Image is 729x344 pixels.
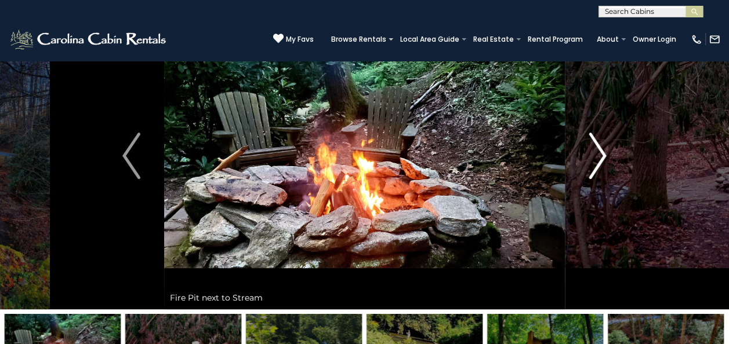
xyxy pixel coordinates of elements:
[122,133,140,179] img: arrow
[627,31,682,47] a: Owner Login
[273,33,314,45] a: My Favs
[522,31,589,47] a: Rental Program
[691,34,702,45] img: phone-regular-white.png
[164,286,565,309] div: Fire Pit next to Stream
[99,2,164,309] button: Previous
[9,28,169,51] img: White-1-2.png
[325,31,392,47] a: Browse Rentals
[709,34,720,45] img: mail-regular-white.png
[286,34,314,45] span: My Favs
[591,31,625,47] a: About
[467,31,520,47] a: Real Estate
[394,31,465,47] a: Local Area Guide
[565,2,630,309] button: Next
[589,133,606,179] img: arrow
